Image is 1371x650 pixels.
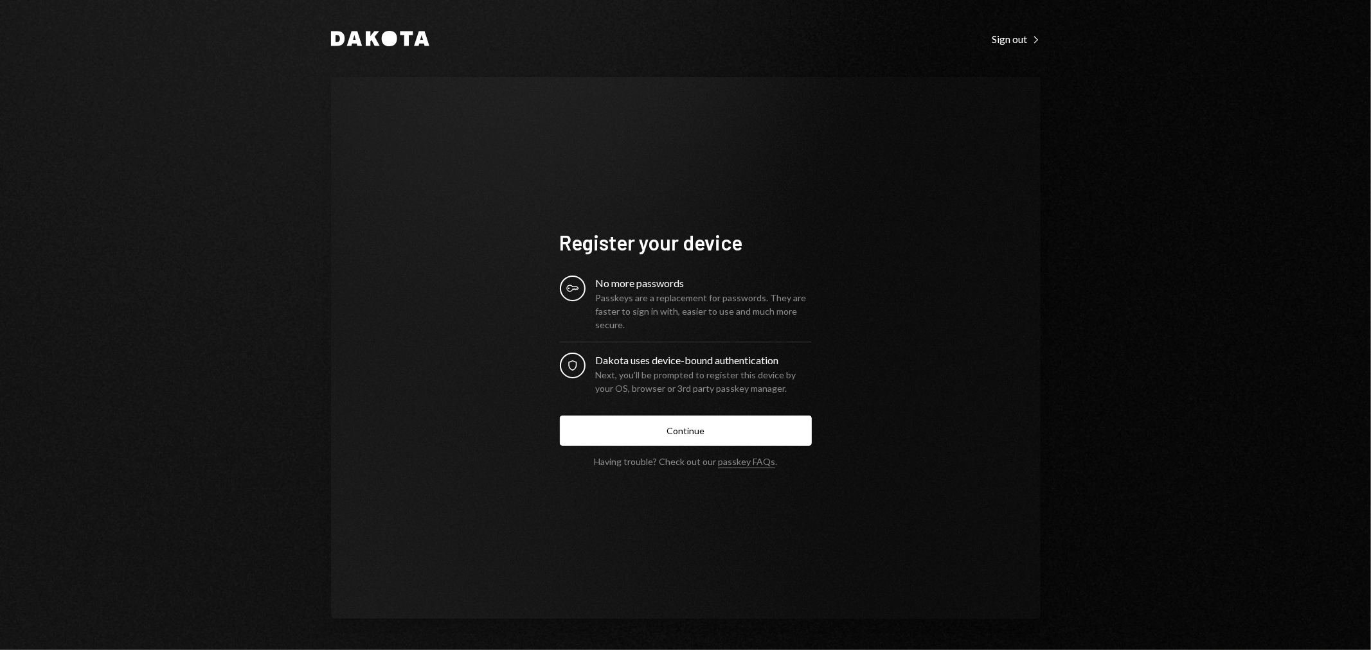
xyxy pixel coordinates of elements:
div: No more passwords [596,276,812,291]
a: Sign out [992,31,1041,46]
div: Sign out [992,33,1041,46]
a: passkey FAQs [718,456,775,468]
div: Having trouble? Check out our . [594,456,777,467]
button: Continue [560,416,812,446]
div: Dakota uses device-bound authentication [596,353,812,368]
div: Passkeys are a replacement for passwords. They are faster to sign in with, easier to use and much... [596,291,812,331]
div: Next, you’ll be prompted to register this device by your OS, browser or 3rd party passkey manager. [596,368,812,395]
h1: Register your device [560,229,812,255]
